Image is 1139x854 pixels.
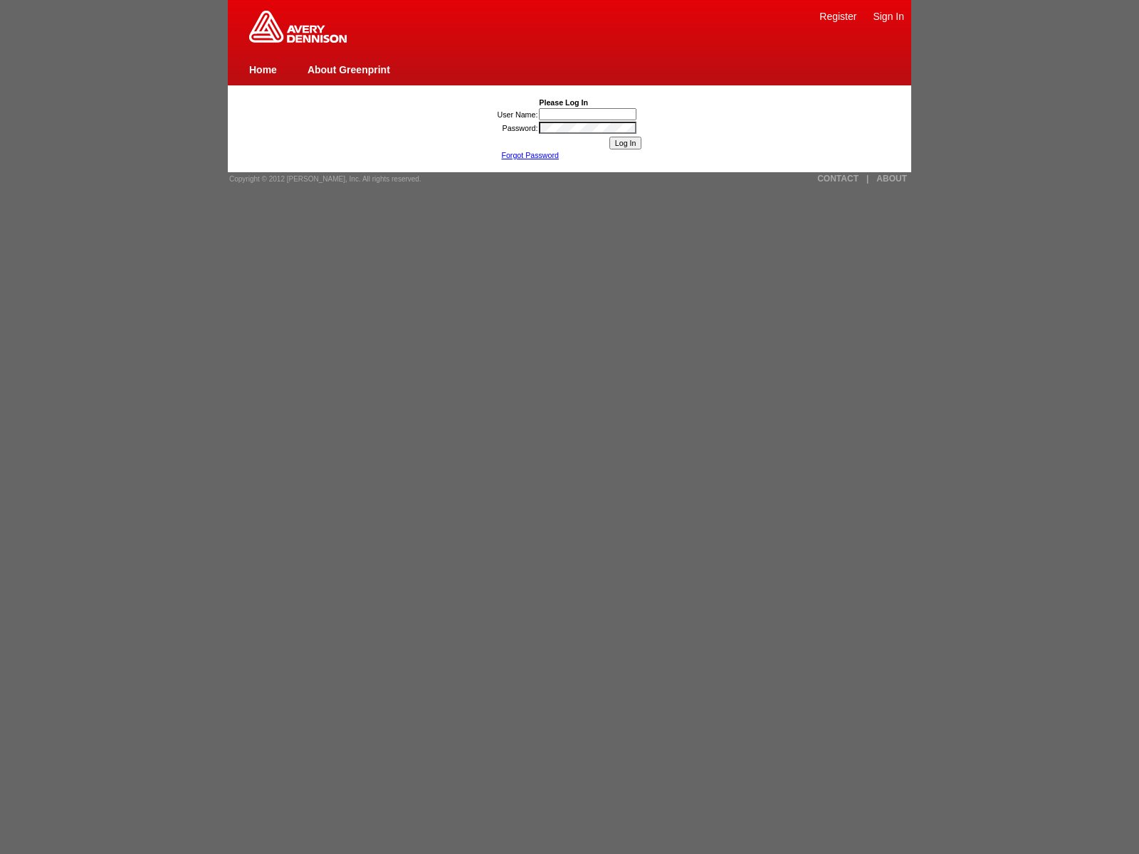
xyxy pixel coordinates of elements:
a: About Greenprint [308,64,390,75]
label: User Name: [498,110,538,119]
img: Home [249,11,347,43]
a: | [866,174,868,184]
a: Forgot Password [501,151,559,159]
a: Greenprint [249,36,347,44]
a: Home [249,64,277,75]
b: Please Log In [539,98,588,107]
a: ABOUT [876,174,907,184]
input: Log In [609,137,642,149]
a: Register [819,11,856,22]
a: CONTACT [817,174,859,184]
a: Sign In [873,11,904,22]
span: Copyright © 2012 [PERSON_NAME], Inc. All rights reserved. [229,175,421,183]
label: Password: [503,124,538,132]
